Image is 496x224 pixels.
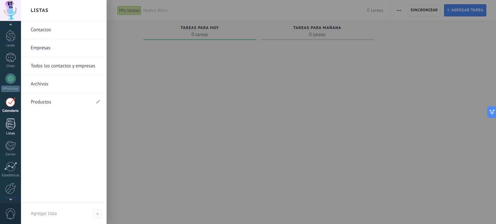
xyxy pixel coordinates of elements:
[31,210,57,217] span: Agregar lista
[31,21,100,39] a: Contactos
[1,86,20,92] div: WhatsApp
[31,75,100,93] a: Archivos
[31,93,90,111] a: Productos
[1,64,20,68] div: Chats
[1,44,20,48] div: Leads
[1,131,20,136] div: Listas
[31,39,100,57] a: Empresas
[31,0,48,21] h2: Listas
[1,152,20,157] div: Correo
[1,109,20,113] div: Calendario
[1,173,20,178] div: Estadísticas
[31,57,100,75] a: Todos los contactos y empresas
[93,209,102,218] span: Agregar lista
